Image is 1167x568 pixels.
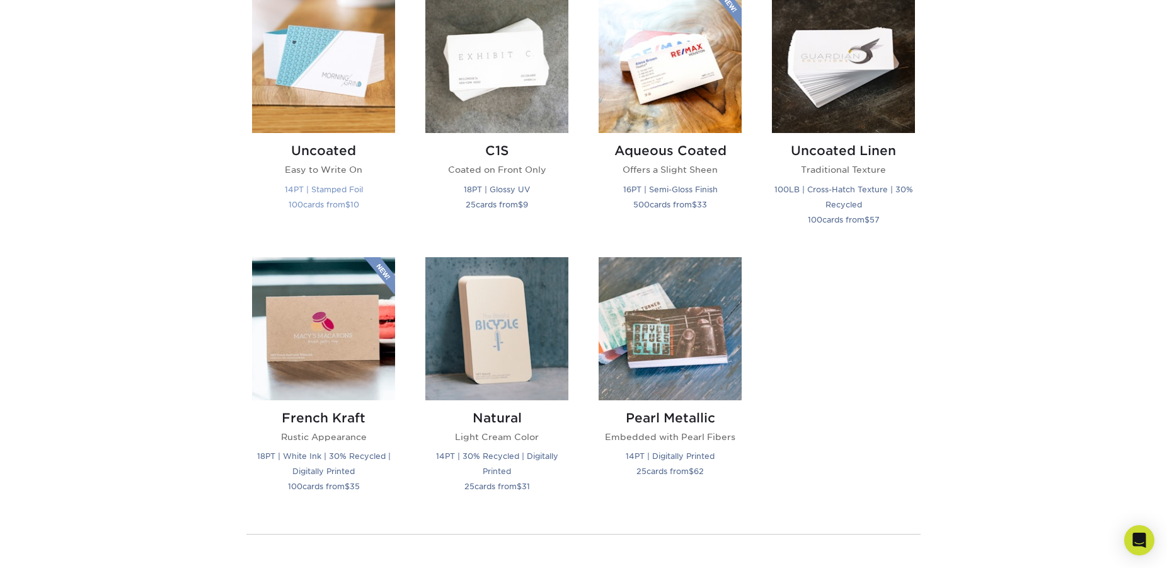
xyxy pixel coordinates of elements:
[466,200,476,209] span: 25
[633,200,707,209] small: cards from
[345,482,350,491] span: $
[636,467,647,476] span: 25
[599,431,742,443] p: Embedded with Pearl Fibers
[350,482,360,491] span: 35
[252,431,395,443] p: Rustic Appearance
[252,410,395,426] h2: French Kraft
[285,185,363,194] small: 14PT | Stamped Foil
[599,257,742,509] a: Pearl Metallic Business Cards Pearl Metallic Embedded with Pearl Fibers 14PT | Digitally Printed ...
[599,410,742,426] h2: Pearl Metallic
[252,257,395,509] a: French Kraft Business Cards French Kraft Rustic Appearance 18PT | White Ink | 30% Recycled | Digi...
[464,482,474,491] span: 25
[870,215,880,224] span: 57
[252,143,395,158] h2: Uncoated
[599,143,742,158] h2: Aqueous Coated
[466,200,528,209] small: cards from
[772,143,915,158] h2: Uncoated Linen
[257,451,391,476] small: 18PT | White Ink | 30% Recycled | Digitally Printed
[288,482,302,491] span: 100
[522,482,530,491] span: 31
[694,467,704,476] span: 62
[1124,525,1154,555] div: Open Intercom Messenger
[808,215,880,224] small: cards from
[523,200,528,209] span: 9
[518,200,523,209] span: $
[252,257,395,400] img: French Kraft Business Cards
[599,163,742,176] p: Offers a Slight Sheen
[3,530,107,564] iframe: Google Customer Reviews
[289,200,359,209] small: cards from
[464,482,530,491] small: cards from
[865,215,870,224] span: $
[774,185,913,209] small: 100LB | Cross-Hatch Texture | 30% Recycled
[364,257,395,295] img: New Product
[633,200,650,209] span: 500
[425,257,568,509] a: Natural Business Cards Natural Light Cream Color 14PT | 30% Recycled | Digitally Printed 25cards ...
[464,185,530,194] small: 18PT | Glossy UV
[288,482,360,491] small: cards from
[345,200,350,209] span: $
[289,200,303,209] span: 100
[252,163,395,176] p: Easy to Write On
[517,482,522,491] span: $
[697,200,707,209] span: 33
[350,200,359,209] span: 10
[425,257,568,400] img: Natural Business Cards
[689,467,694,476] span: $
[425,163,568,176] p: Coated on Front Only
[623,185,718,194] small: 16PT | Semi-Gloss Finish
[636,467,704,476] small: cards from
[599,257,742,400] img: Pearl Metallic Business Cards
[626,451,715,461] small: 14PT | Digitally Printed
[772,163,915,176] p: Traditional Texture
[436,451,558,476] small: 14PT | 30% Recycled | Digitally Printed
[808,215,822,224] span: 100
[692,200,697,209] span: $
[425,143,568,158] h2: C1S
[425,410,568,426] h2: Natural
[425,431,568,443] p: Light Cream Color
